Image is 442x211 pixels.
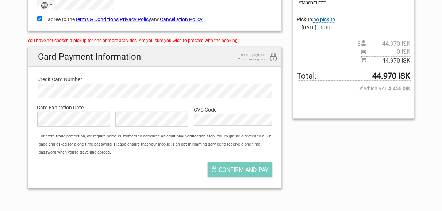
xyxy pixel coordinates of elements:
[28,37,282,45] div: You have not chosen a pickup for one or more activities. Are you sure you wish to proceed with th...
[208,162,272,177] button: Confirm and pay
[219,166,269,173] span: Confirm and pay
[38,0,56,10] button: Selected country
[297,23,410,31] span: [DATE] 16:30
[10,13,82,19] p: We're away right now. Please check back later!
[373,72,411,80] strong: 44.970 ISK
[230,53,266,61] span: secure payment 256bit encryption
[313,16,335,23] span: Change pickup place
[84,11,93,20] button: Open LiveChat chat widget
[120,16,151,22] a: Privacy Policy
[367,48,411,56] span: 0 ISK
[297,72,410,80] span: Total to be paid
[367,57,411,65] span: 44.970 ISK
[194,106,272,114] label: CVC Code
[37,103,273,112] label: Card Expiration Date
[389,84,411,93] strong: 4.456 ISK
[38,75,272,83] label: Credit Card Number
[358,40,411,48] span: 3 person(s)
[160,16,203,22] a: Cancellation Policy
[361,48,411,56] span: Pickup price
[367,40,411,48] span: 44.970 ISK
[28,47,282,67] h2: Card Payment Information
[361,56,411,65] span: Subtotal
[75,16,119,22] a: Terms & Conditions
[269,53,278,63] i: 256bit encryption
[37,15,273,23] label: I agree to the , and
[297,16,335,23] span: Pickup:
[35,132,281,157] div: For extra fraud protection, we require some customers to complete an additional verification step...
[297,84,410,93] span: Of which VAT:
